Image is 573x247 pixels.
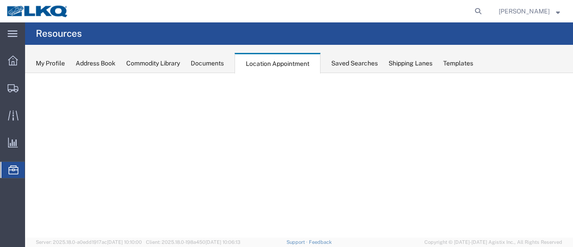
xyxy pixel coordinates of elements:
div: Commodity Library [126,59,180,68]
span: Server: 2025.18.0-a0edd1917ac [36,239,142,245]
h4: Resources [36,22,82,45]
div: Documents [191,59,224,68]
a: Support [286,239,309,245]
button: [PERSON_NAME] [498,6,560,17]
span: Copyright © [DATE]-[DATE] Agistix Inc., All Rights Reserved [424,238,562,246]
div: Location Appointment [235,53,321,74]
div: Address Book [76,59,115,68]
span: [DATE] 10:10:00 [107,239,142,245]
span: Client: 2025.18.0-198a450 [146,239,240,245]
div: Shipping Lanes [389,59,432,68]
span: [DATE] 10:06:13 [205,239,240,245]
span: Sopha Sam [499,6,550,16]
div: Templates [443,59,473,68]
div: Saved Searches [331,59,378,68]
div: My Profile [36,59,65,68]
img: logo [6,4,69,18]
a: Feedback [309,239,332,245]
iframe: FS Legacy Container [25,73,573,238]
